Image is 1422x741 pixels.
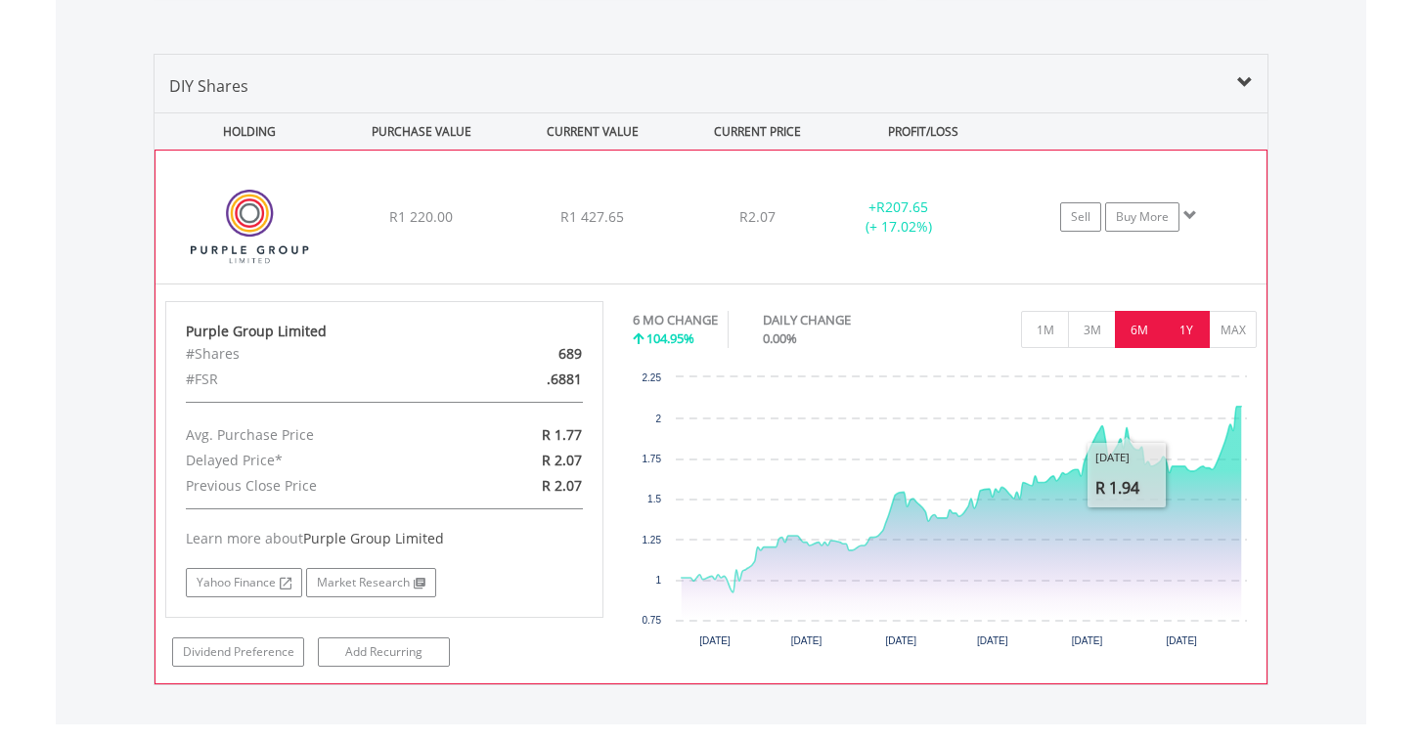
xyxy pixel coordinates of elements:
span: R207.65 [876,197,928,216]
div: 689 [455,341,597,367]
button: 1M [1021,311,1069,348]
div: .6881 [455,367,597,392]
text: [DATE] [790,635,822,646]
a: Sell [1060,202,1101,232]
text: 1.5 [647,494,661,504]
div: Chart. Highcharts interactive chart. [633,368,1258,661]
div: HOLDING [156,113,333,150]
span: R1 220.00 [389,207,453,226]
text: 2.25 [642,372,661,383]
div: 6 MO CHANGE [633,311,718,329]
a: Dividend Preference [172,637,304,667]
a: Buy More [1105,202,1179,232]
div: Avg. Purchase Price [171,422,455,448]
a: Add Recurring [318,637,450,667]
div: #FSR [171,367,455,392]
span: R2.07 [739,207,776,226]
span: R 1.77 [542,425,582,444]
button: MAX [1209,311,1257,348]
text: [DATE] [885,635,916,646]
text: 1.75 [642,454,661,464]
div: Delayed Price* [171,448,455,473]
div: CURRENT VALUE [509,113,676,150]
span: DIY Shares [169,75,248,97]
button: 3M [1068,311,1116,348]
span: 0.00% [763,329,797,347]
text: [DATE] [977,635,1008,646]
text: 0.75 [642,615,661,626]
text: 1.25 [642,535,661,545]
img: EQU.ZA.PPE.png [165,175,333,279]
button: 1Y [1162,311,1210,348]
div: + (+ 17.02%) [825,197,972,237]
div: #Shares [171,341,455,367]
div: PROFIT/LOSS [839,113,1006,150]
span: R 2.07 [542,476,582,495]
div: Learn more about [186,529,583,548]
div: DAILY CHANGE [763,311,919,329]
text: [DATE] [1071,635,1102,646]
div: Purple Group Limited [186,322,583,341]
text: [DATE] [1166,635,1197,646]
a: Yahoo Finance [186,568,302,597]
span: R1 427.65 [560,207,624,226]
span: Purple Group Limited [303,529,444,547]
div: Previous Close Price [171,473,455,499]
span: R 2.07 [542,451,582,469]
div: PURCHASE VALUE [337,113,505,150]
text: [DATE] [699,635,731,646]
a: Market Research [306,568,436,597]
span: 104.95% [646,329,694,347]
text: 2 [655,414,661,424]
button: 6M [1115,311,1163,348]
div: CURRENT PRICE [680,113,835,150]
svg: Interactive chart [633,368,1257,661]
text: 1 [655,575,661,586]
